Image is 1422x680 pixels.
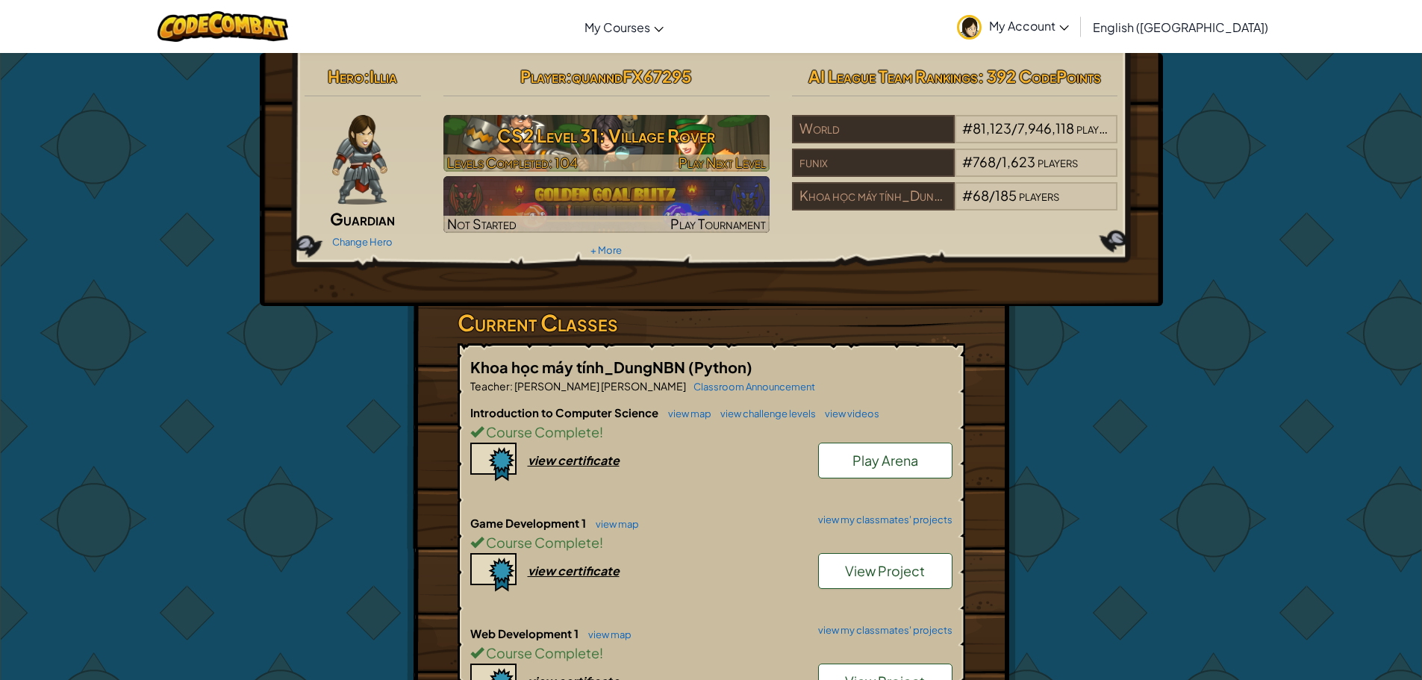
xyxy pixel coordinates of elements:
[443,119,770,152] h3: CS2 Level 31: Village Rover
[484,423,599,440] span: Course Complete
[470,626,581,640] span: Web Development 1
[792,149,955,177] div: funix
[845,562,925,579] span: View Project
[973,187,989,204] span: 68
[588,518,639,530] a: view map
[458,306,965,340] h3: Current Classes
[510,379,513,393] span: :
[599,534,603,551] span: !
[332,236,393,248] a: Change Hero
[470,452,620,468] a: view certificate
[599,423,603,440] span: !
[513,379,686,393] span: [PERSON_NAME] [PERSON_NAME]
[1011,119,1017,137] span: /
[447,154,578,171] span: Levels Completed: 104
[817,408,879,419] a: view videos
[713,408,816,419] a: view challenge levels
[962,187,973,204] span: #
[484,644,599,661] span: Course Complete
[577,7,671,47] a: My Courses
[978,66,1101,87] span: : 392 CodePoints
[330,208,395,229] span: Guardian
[811,626,952,635] a: view my classmates' projects
[949,3,1076,50] a: My Account
[962,119,973,137] span: #
[443,176,770,233] a: Not StartedPlay Tournament
[1038,153,1078,170] span: players
[470,379,510,393] span: Teacher
[1085,7,1276,47] a: English ([GEOGRAPHIC_DATA])
[973,153,996,170] span: 768
[1002,153,1035,170] span: 1,623
[581,628,632,640] a: view map
[572,66,692,87] span: quanndFX67295
[989,18,1069,34] span: My Account
[688,358,752,376] span: (Python)
[599,644,603,661] span: !
[443,115,770,172] img: CS2 Level 31: Village Rover
[811,515,952,525] a: view my classmates' projects
[364,66,369,87] span: :
[369,66,397,87] span: Illia
[852,452,918,469] span: Play Arena
[470,443,517,481] img: certificate-icon.png
[484,534,599,551] span: Course Complete
[1076,119,1117,137] span: players
[470,516,588,530] span: Game Development 1
[792,129,1118,146] a: World#81,123/7,946,118players
[962,153,973,170] span: #
[995,187,1017,204] span: 185
[566,66,572,87] span: :
[528,563,620,578] div: view certificate
[957,15,982,40] img: avatar
[808,66,978,87] span: AI League Team Rankings
[792,115,955,143] div: World
[686,381,815,393] a: Classroom Announcement
[973,119,1011,137] span: 81,123
[528,452,620,468] div: view certificate
[1093,19,1268,35] span: English ([GEOGRAPHIC_DATA])
[792,196,1118,213] a: Khoa học máy tính_DungNBN#68/185players
[1019,187,1059,204] span: players
[679,154,766,171] span: Play Next Level
[670,215,766,232] span: Play Tournament
[520,66,566,87] span: Player
[584,19,650,35] span: My Courses
[989,187,995,204] span: /
[661,408,711,419] a: view map
[470,358,688,376] span: Khoa học máy tính_DungNBN
[447,215,517,232] span: Not Started
[443,115,770,172] a: Play Next Level
[332,115,387,205] img: guardian-pose.png
[470,563,620,578] a: view certificate
[443,176,770,233] img: Golden Goal
[1017,119,1074,137] span: 7,946,118
[590,244,622,256] a: + More
[328,66,364,87] span: Hero
[470,405,661,419] span: Introduction to Computer Science
[470,553,517,592] img: certificate-icon.png
[792,163,1118,180] a: funix#768/1,623players
[158,11,288,42] img: CodeCombat logo
[792,182,955,210] div: Khoa học máy tính_DungNBN
[996,153,1002,170] span: /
